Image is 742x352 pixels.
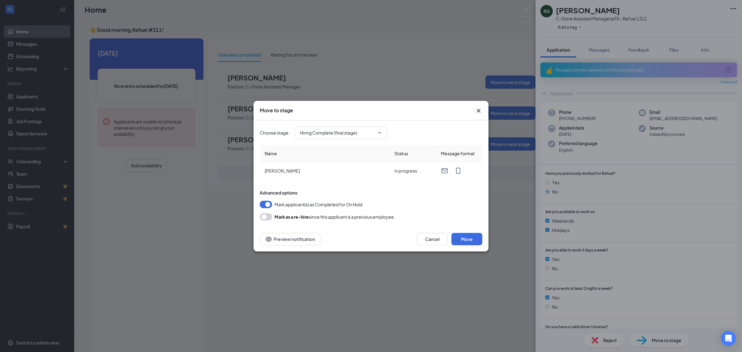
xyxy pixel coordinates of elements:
button: Close [475,107,482,114]
th: Name [260,145,390,162]
th: Message format [436,145,482,162]
span: [PERSON_NAME] [265,168,300,174]
button: Cancel [417,233,448,245]
div: Open Intercom Messenger [721,331,736,346]
h3: Move to stage [260,107,293,114]
svg: Email [441,167,448,174]
td: in progress [390,162,436,180]
th: Status [390,145,436,162]
span: Choose stage : [260,129,290,136]
div: Advanced options [260,190,482,196]
div: since this applicant is a previous employee. [275,213,395,221]
button: Move [451,233,482,245]
svg: ChevronDown [377,130,382,135]
span: Mark applicant(s) as Completed for On Hold [275,201,362,208]
b: Mark as a re-hire [275,214,309,220]
svg: MobileSms [454,167,462,174]
svg: Eye [265,235,272,243]
button: Preview notificationEye [260,233,320,245]
svg: Cross [475,107,482,114]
